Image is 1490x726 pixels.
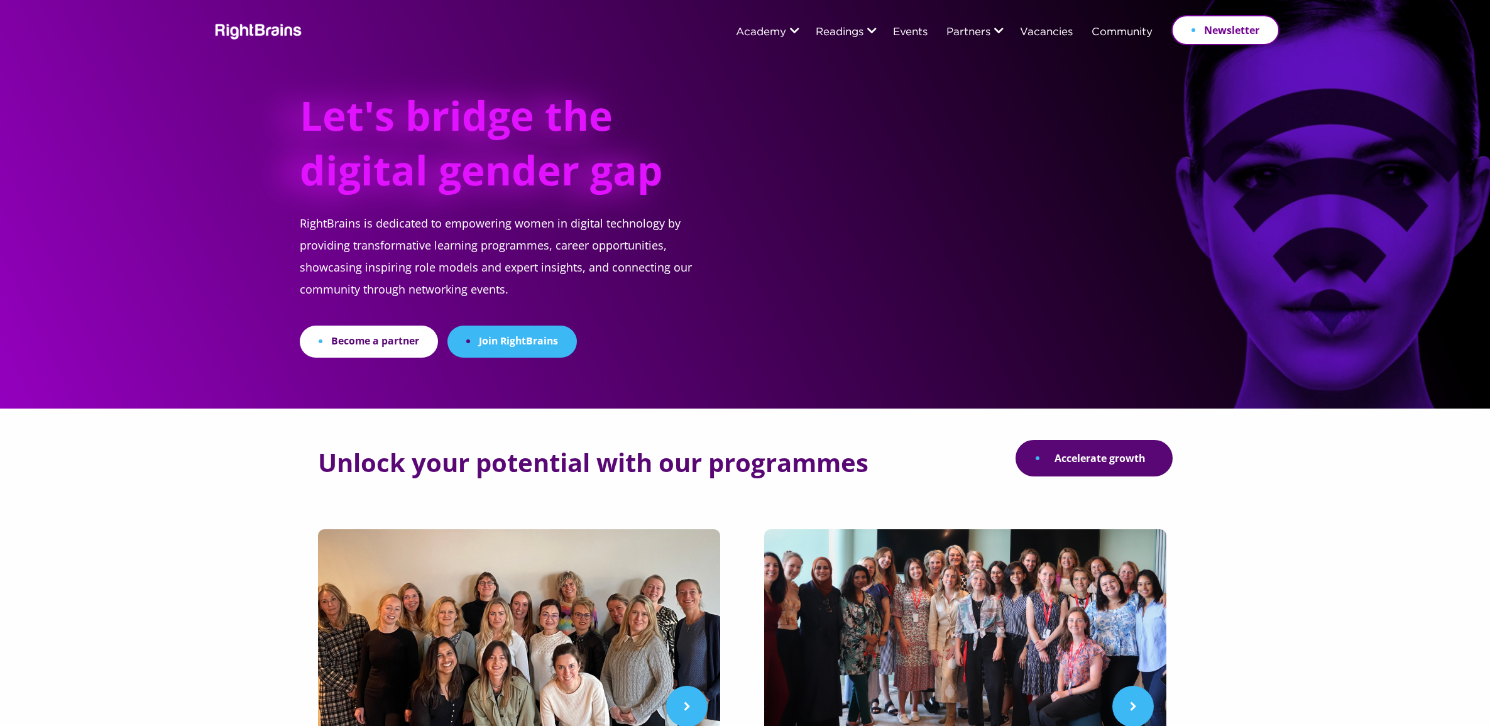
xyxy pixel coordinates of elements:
[1092,27,1153,38] a: Community
[300,88,676,212] h1: Let's bridge the digital gender gap
[1020,27,1073,38] a: Vacancies
[736,27,786,38] a: Academy
[300,326,438,358] a: Become a partner
[447,326,577,358] a: Join RightBrains
[211,21,302,40] img: Rightbrains
[1016,440,1173,476] a: Accelerate growth
[318,449,868,476] h2: Unlock your potential with our programmes
[300,212,722,326] p: RightBrains is dedicated to empowering women in digital technology by providing transformative le...
[893,27,928,38] a: Events
[1171,15,1279,45] a: Newsletter
[816,27,863,38] a: Readings
[946,27,990,38] a: Partners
